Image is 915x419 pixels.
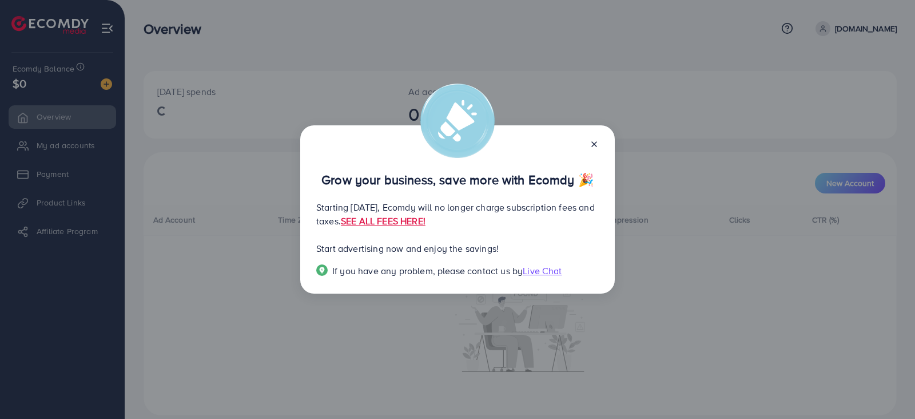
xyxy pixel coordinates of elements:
p: Grow your business, save more with Ecomdy 🎉 [316,173,599,187]
img: Popup guide [316,264,328,276]
a: SEE ALL FEES HERE! [341,215,425,227]
p: Starting [DATE], Ecomdy will no longer charge subscription fees and taxes. [316,200,599,228]
img: alert [420,84,495,158]
p: Start advertising now and enjoy the savings! [316,242,599,255]
span: If you have any problem, please contact us by [332,264,523,277]
span: Live Chat [523,264,562,277]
